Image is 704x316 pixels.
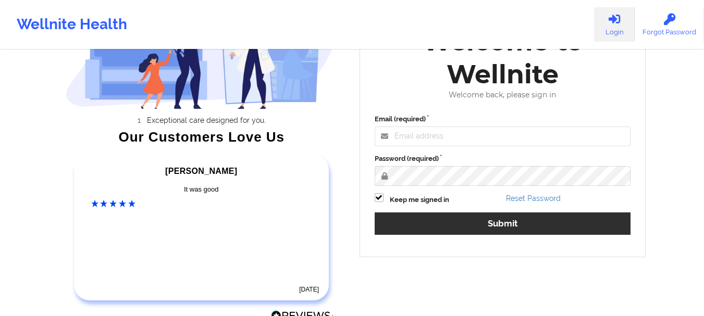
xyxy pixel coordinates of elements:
[506,194,561,203] a: Reset Password
[390,195,449,205] label: Keep me signed in
[91,184,312,195] div: It was good
[299,286,319,293] time: [DATE]
[367,91,638,99] div: Welcome back, please sign in
[375,154,631,164] label: Password (required)
[165,167,237,175] span: [PERSON_NAME]
[375,212,631,235] button: Submit
[375,127,631,146] input: Email address
[367,25,638,91] div: Welcome to Wellnite
[594,7,635,42] a: Login
[635,7,704,42] a: Forgot Password
[66,132,338,142] div: Our Customers Love Us
[375,114,631,124] label: Email (required)
[75,116,338,124] li: Exceptional care designed for you.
